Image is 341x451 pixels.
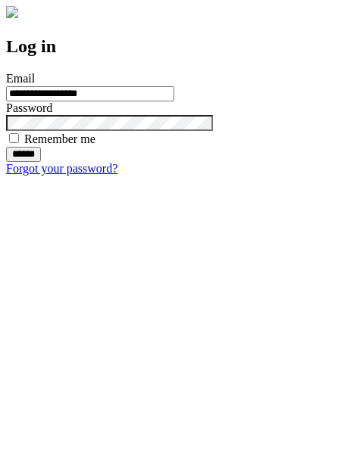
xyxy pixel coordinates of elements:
[6,6,18,18] img: logo-4e3dc11c47720685a147b03b5a06dd966a58ff35d612b21f08c02c0306f2b779.png
[6,162,117,175] a: Forgot your password?
[6,101,52,114] label: Password
[6,36,335,57] h2: Log in
[24,132,95,145] label: Remember me
[6,72,35,85] label: Email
